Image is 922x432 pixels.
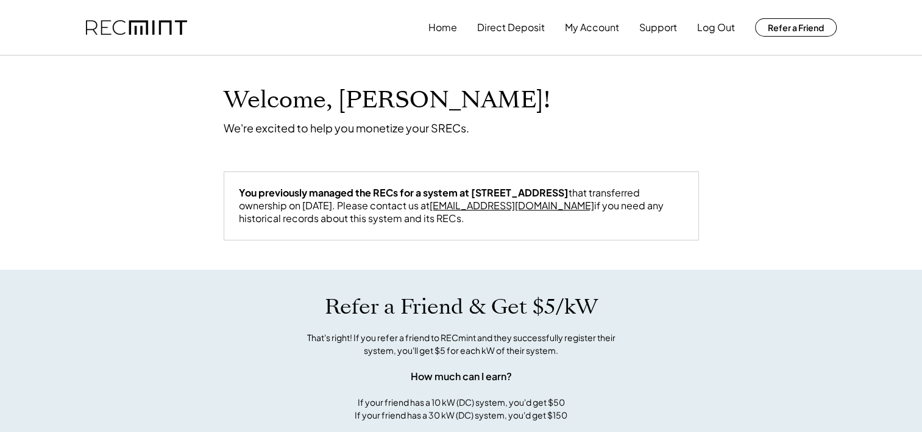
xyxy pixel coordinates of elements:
img: recmint-logotype%403x.png [86,20,187,35]
button: Home [428,15,457,40]
button: My Account [565,15,619,40]
button: Direct Deposit [477,15,545,40]
div: If your friend has a 10 kW (DC) system, you'd get $50 If your friend has a 30 kW (DC) system, you... [355,396,567,422]
button: Refer a Friend [755,18,837,37]
div: That's right! If you refer a friend to RECmint and they successfully register their system, you'l... [294,331,629,357]
div: that transferred ownership on [DATE]. Please contact us at if you need any historical records abo... [239,187,684,225]
div: We're excited to help you monetize your SRECs. [224,121,469,135]
a: [EMAIL_ADDRESS][DOMAIN_NAME] [430,199,594,212]
button: Support [639,15,677,40]
h1: Refer a Friend & Get $5/kW [325,294,598,320]
strong: You previously managed the RECs for a system at [STREET_ADDRESS] [239,186,569,199]
button: Log Out [697,15,735,40]
div: How much can I earn? [411,369,512,384]
h1: Welcome, [PERSON_NAME]! [224,86,550,115]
